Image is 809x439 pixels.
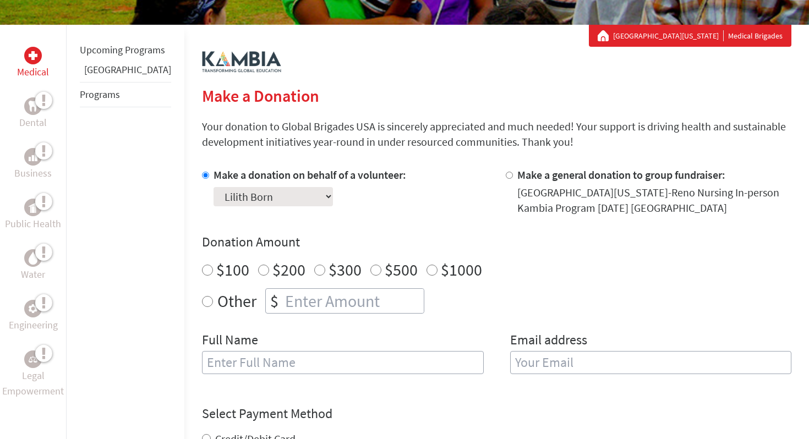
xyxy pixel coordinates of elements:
[21,267,45,282] p: Water
[29,251,37,264] img: Water
[24,300,42,317] div: Engineering
[29,202,37,213] img: Public Health
[14,166,52,181] p: Business
[5,216,61,232] p: Public Health
[80,38,171,62] li: Upcoming Programs
[21,249,45,282] a: WaterWater
[24,249,42,267] div: Water
[29,152,37,161] img: Business
[517,168,725,182] label: Make a general donation to group fundraiser:
[24,148,42,166] div: Business
[9,317,58,333] p: Engineering
[283,289,424,313] input: Enter Amount
[29,101,37,111] img: Dental
[29,51,37,60] img: Medical
[29,356,37,363] img: Legal Empowerment
[598,30,783,41] div: Medical Brigades
[17,47,49,80] a: MedicalMedical
[80,82,171,107] li: Programs
[202,51,281,73] img: logo-kambia.png
[84,63,171,76] a: [GEOGRAPHIC_DATA]
[2,350,64,399] a: Legal EmpowermentLegal Empowerment
[217,288,256,314] label: Other
[202,351,484,374] input: Enter Full Name
[19,97,47,130] a: DentalDental
[510,331,587,351] label: Email address
[202,119,791,150] p: Your donation to Global Brigades USA is sincerely appreciated and much needed! Your support is dr...
[272,259,305,280] label: $200
[24,199,42,216] div: Public Health
[216,259,249,280] label: $100
[2,368,64,399] p: Legal Empowerment
[266,289,283,313] div: $
[510,351,792,374] input: Your Email
[80,62,171,82] li: Belize
[385,259,418,280] label: $500
[29,304,37,313] img: Engineering
[80,88,120,101] a: Programs
[14,148,52,181] a: BusinessBusiness
[9,300,58,333] a: EngineeringEngineering
[613,30,724,41] a: [GEOGRAPHIC_DATA][US_STATE]
[19,115,47,130] p: Dental
[441,259,482,280] label: $1000
[17,64,49,80] p: Medical
[329,259,362,280] label: $300
[517,185,792,216] div: [GEOGRAPHIC_DATA][US_STATE]-Reno Nursing In-person Kambia Program [DATE] [GEOGRAPHIC_DATA]
[202,86,791,106] h2: Make a Donation
[24,97,42,115] div: Dental
[5,199,61,232] a: Public HealthPublic Health
[24,350,42,368] div: Legal Empowerment
[202,405,791,422] h4: Select Payment Method
[80,43,165,56] a: Upcoming Programs
[214,168,406,182] label: Make a donation on behalf of a volunteer:
[24,47,42,64] div: Medical
[202,233,791,251] h4: Donation Amount
[202,331,258,351] label: Full Name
